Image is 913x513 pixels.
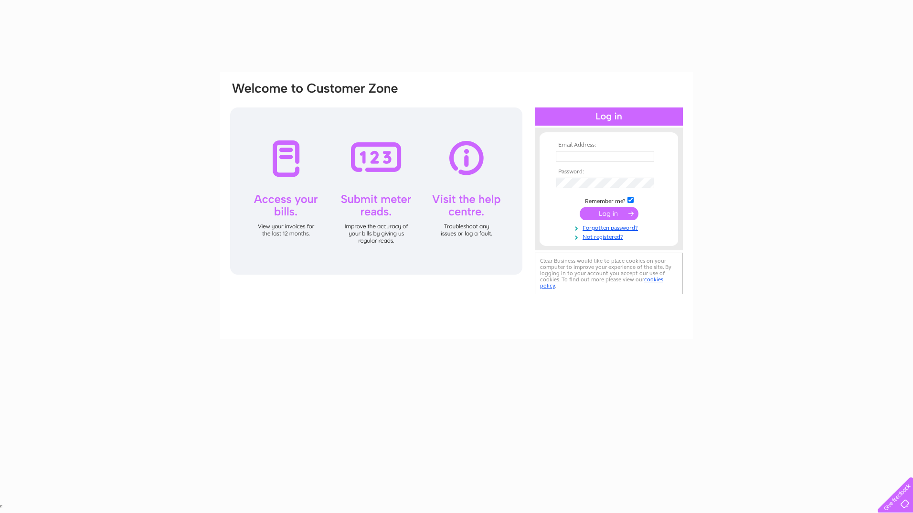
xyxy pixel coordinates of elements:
th: Password: [553,169,664,175]
div: Clear Business would like to place cookies on your computer to improve your experience of the sit... [535,253,683,294]
a: Not registered? [556,232,664,241]
th: Email Address: [553,142,664,149]
td: Remember me? [553,195,664,205]
input: Submit [580,207,638,220]
a: Forgotten password? [556,223,664,232]
a: cookies policy [540,276,663,289]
